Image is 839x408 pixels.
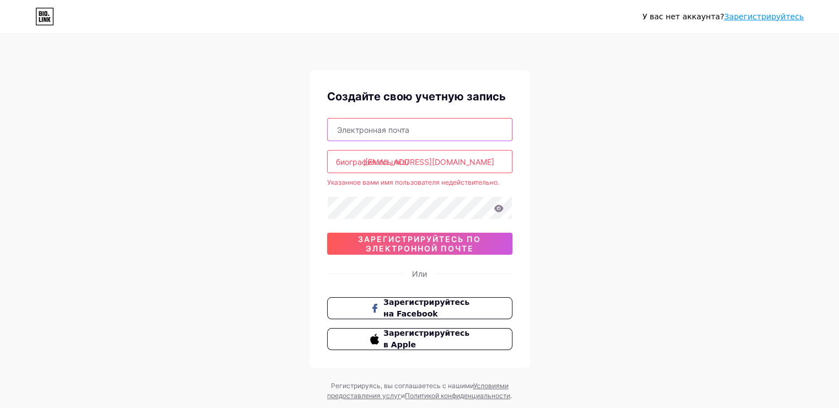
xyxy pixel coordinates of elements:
input: Имя пользователя [328,151,512,173]
a: Политикой конфиденциальности [405,391,510,400]
ya-tr-span: Зарегистрируйтесь в Apple [383,329,469,349]
input: Электронная почта [328,119,512,141]
button: Зарегистрируйтесь на Facebook [327,297,512,319]
ya-tr-span: У вас нет аккаунта? [643,12,724,21]
button: Зарегистрируйтесь в Apple [327,328,512,350]
a: Зарегистрируйтесь [724,12,804,21]
ya-tr-span: зарегистрируйтесь по электронной почте [358,234,481,253]
ya-tr-span: Или [412,269,427,278]
ya-tr-span: Создайте свою учетную запись [327,90,506,103]
ya-tr-span: Регистрируясь, вы соглашаетесь с нашими [331,382,473,390]
ya-tr-span: . [510,391,512,400]
ya-tr-span: Зарегистрируйтесь на Facebook [383,298,469,318]
button: зарегистрируйтесь по электронной почте [327,233,512,255]
ya-tr-span: и [401,391,405,400]
ya-tr-span: Указанное вами имя пользователя недействительно. [327,178,499,186]
ya-tr-span: биография.ссылка/ [336,157,409,167]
